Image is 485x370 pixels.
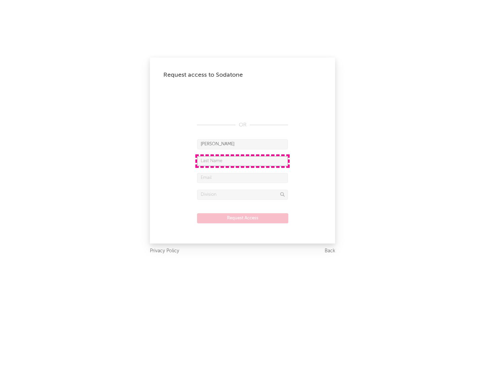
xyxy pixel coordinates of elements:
div: OR [197,121,288,129]
input: First Name [197,139,288,149]
input: Last Name [197,156,288,166]
input: Division [197,190,288,200]
button: Request Access [197,213,288,223]
a: Privacy Policy [150,247,179,255]
a: Back [325,247,335,255]
input: Email [197,173,288,183]
div: Request access to Sodatone [163,71,322,79]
